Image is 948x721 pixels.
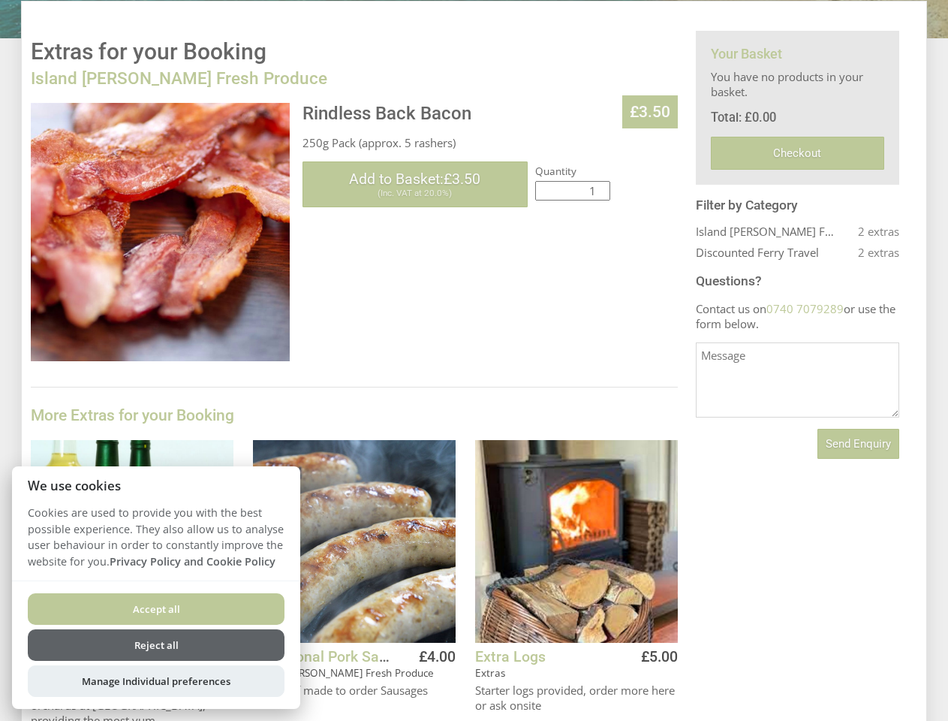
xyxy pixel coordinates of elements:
[444,170,480,188] span: £3.50
[302,135,678,150] p: 250g Pack (approx. 5 rashers)
[28,629,284,661] button: Reject all
[253,666,434,680] a: Island [PERSON_NAME] Fresh Produce
[28,665,284,697] button: Manage Individual preferences
[12,478,300,493] h2: We use cookies
[535,164,678,178] label: Quantity
[419,648,456,665] h4: £4.00
[475,666,505,680] a: Extras
[31,68,327,88] a: Island [PERSON_NAME] Fresh Produce
[253,440,456,643] img: Traditional Pork Sausages
[696,198,899,213] h3: Filter by Category
[302,103,678,124] h1: Rindless Back Bacon
[475,440,678,643] img: Extra Logs
[838,245,899,260] p: 2 extras
[696,224,838,239] a: Island [PERSON_NAME] Fresh Produce
[711,69,884,99] p: You have no products in your basket.
[110,554,275,569] a: Privacy Policy and Cookie Policy
[838,224,899,239] p: 2 extras
[711,110,884,125] h4: Total: £0.00
[696,273,899,288] h3: Questions?
[31,406,234,424] a: More Extras for your Booking
[378,188,452,198] span: (Inc. VAT at 20.0%)
[28,593,284,625] button: Accept all
[622,95,678,128] h2: £3.50
[475,648,546,665] a: Extra Logs
[826,437,891,451] span: Send Enquiry
[711,137,884,170] a: Checkout
[349,170,480,188] span: Add to Basket:
[696,245,838,260] a: Discounted Ferry Travel
[696,301,899,331] p: Contact us on or use the form below.
[31,440,233,643] img: Local Honey 227g
[766,301,844,316] a: 0740 7079289
[711,46,782,62] a: Your Basket
[12,505,300,581] p: Cookies are used to provide you with the best possible experience. They also allow us to analyse ...
[641,648,678,665] h4: £5.00
[31,103,290,362] img: Rindless Back Bacon
[31,38,266,65] a: Extras for your Booking
[302,161,528,207] button: Add to Basket:£3.50 (Inc. VAT at 20.0%)
[253,648,426,665] a: Traditional Pork Sausages
[817,429,899,459] button: Send Enquiry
